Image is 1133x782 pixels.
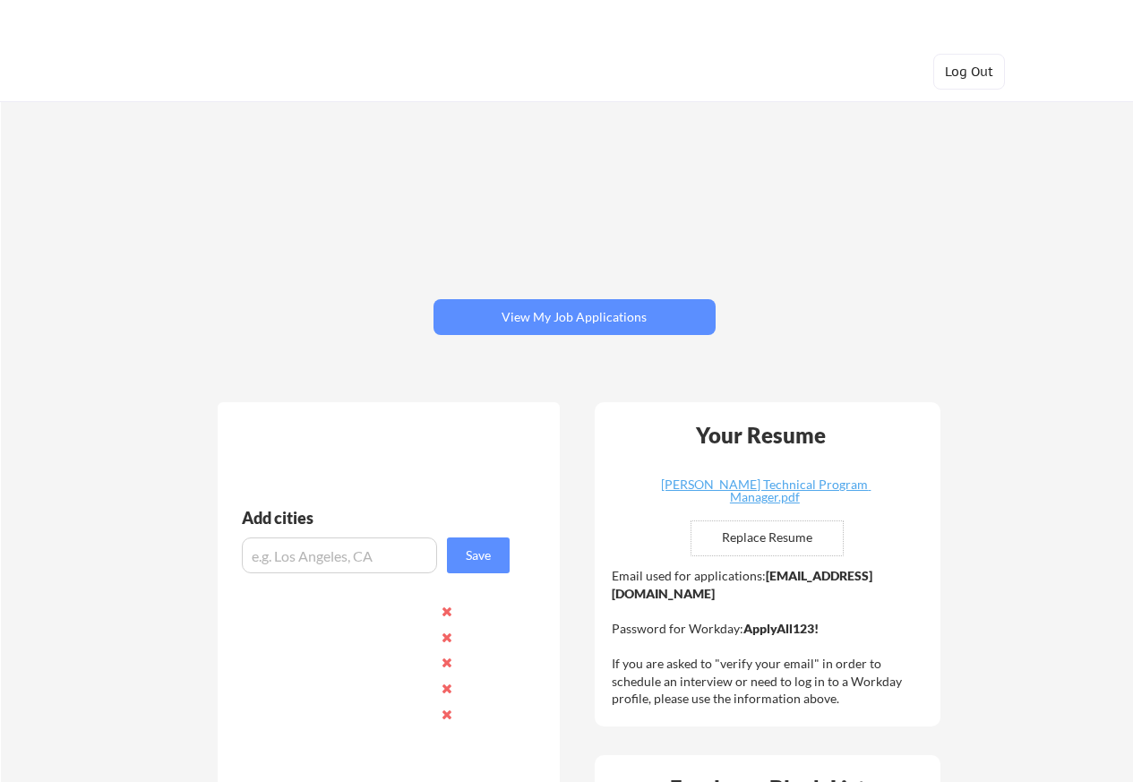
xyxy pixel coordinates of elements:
div: Your Resume [673,425,850,446]
button: Save [447,537,510,573]
a: [PERSON_NAME] Technical Program Manager.pdf [658,478,871,506]
div: [PERSON_NAME] Technical Program Manager.pdf [658,478,871,503]
div: Email used for applications: Password for Workday: If you are asked to "verify your email" in ord... [612,567,928,708]
button: View My Job Applications [433,299,716,335]
strong: ApplyAll123! [743,621,819,636]
strong: [EMAIL_ADDRESS][DOMAIN_NAME] [612,568,872,601]
div: Add cities [242,510,514,526]
input: e.g. Los Angeles, CA [242,537,437,573]
button: Log Out [933,54,1005,90]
